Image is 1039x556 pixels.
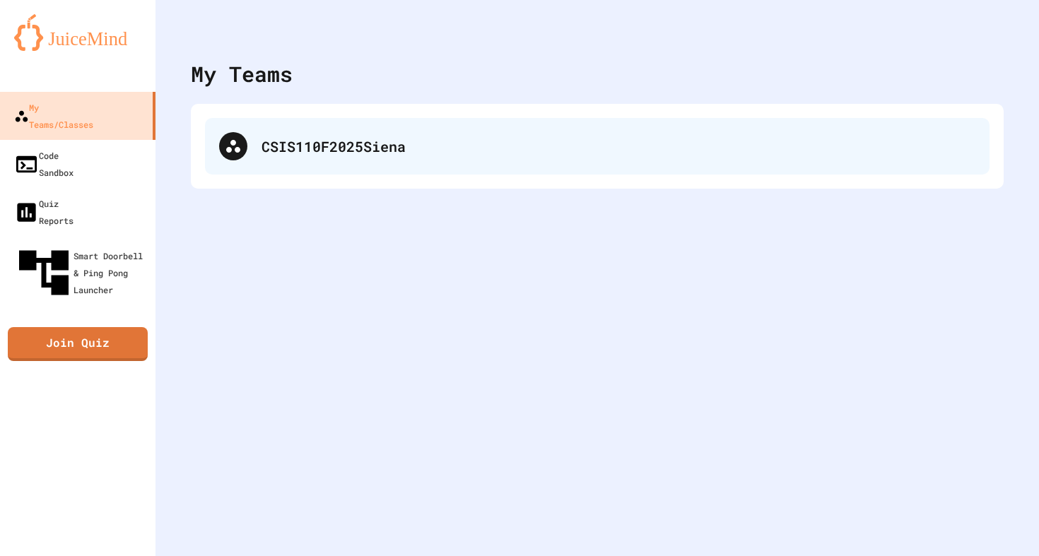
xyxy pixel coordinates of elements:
div: My Teams [191,58,293,90]
div: Smart Doorbell & Ping Pong Launcher [14,243,150,302]
div: Quiz Reports [14,195,74,229]
a: Join Quiz [8,327,148,361]
div: CSIS110F2025Siena [205,118,990,175]
div: CSIS110F2025Siena [262,136,975,157]
div: Code Sandbox [14,147,74,181]
img: logo-orange.svg [14,14,141,51]
div: My Teams/Classes [14,99,93,133]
